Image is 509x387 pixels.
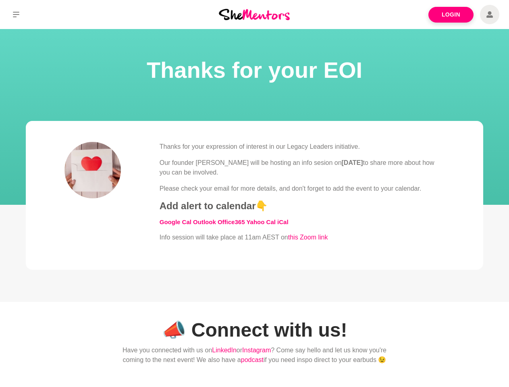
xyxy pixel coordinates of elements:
a: Outlook [193,218,216,225]
img: She Mentors Logo [219,9,290,20]
a: iCal [277,218,289,225]
h4: Add alert to calendar👇 [160,200,445,212]
p: Thanks for your expression of interest in our Legacy Leaders initiative. [160,142,445,152]
a: podcast [241,356,264,363]
strong: [DATE] [342,159,363,166]
a: LinkedIn [212,347,237,354]
a: this Zoom link [288,234,328,241]
a: Google Cal [160,218,191,225]
p: Info session will take place at 11am AEST on [160,233,445,242]
a: Office365 [218,218,245,225]
h1: 📣 Connect with us! [113,318,397,342]
h1: Thanks for your EOI [10,55,499,85]
a: Login [428,7,474,23]
p: Have you connected with us on or ? Come say hello and let us know you're coming to the next event... [113,345,397,365]
p: Please check your email for more details, and don't forget to add the event to your calendar. [160,184,445,193]
h5: ​ [160,218,445,226]
a: Instagram [242,347,271,354]
p: Our founder [PERSON_NAME] will be hosting an info sesion on to share more about how you can be in... [160,158,445,177]
a: Yahoo Cal [246,218,276,225]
